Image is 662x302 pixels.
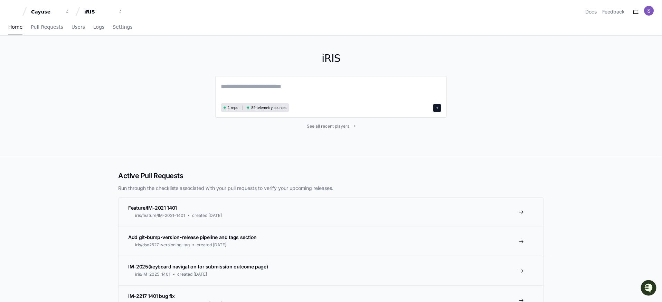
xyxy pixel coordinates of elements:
[128,234,257,240] span: Add git-bump-version-release pipeline and tags section
[215,52,447,65] h1: iRIS
[251,105,286,110] span: 89 telemetry sources
[135,242,190,248] span: iris/dso2527-versioning-tag
[602,8,625,15] button: Feedback
[197,242,226,248] span: created [DATE]
[118,171,544,181] h2: Active Pull Requests
[119,227,543,256] a: Add git-bump-version-release pipeline and tags sectioniris/dso2527-versioning-tagcreated [DATE]
[135,272,170,277] span: iris/IM-2025-1401
[7,28,126,39] div: Welcome
[640,279,659,298] iframe: Open customer support
[31,19,63,35] a: Pull Requests
[72,25,85,29] span: Users
[119,256,543,285] a: IM-2025(keyboard navigation for submission outcome page)iris/IM-2025-1401created [DATE]
[49,72,84,78] a: Powered byPylon
[69,73,84,78] span: Pylon
[135,213,185,218] span: iris/feature/IM-2021-1401
[177,272,207,277] span: created [DATE]
[8,25,22,29] span: Home
[128,293,175,299] span: IM-2217 1401 bug fix
[72,19,85,35] a: Users
[31,8,61,15] div: Cayuse
[119,198,543,227] a: Feature/IM-2021 1401iris/feature/IM-2021-1401created [DATE]
[93,19,104,35] a: Logs
[118,185,544,192] p: Run through the checklists associated with your pull requests to verify your upcoming releases.
[113,25,132,29] span: Settings
[7,7,21,21] img: PlayerZero
[128,205,177,211] span: Feature/IM-2021 1401
[7,52,19,64] img: 1756235613930-3d25f9e4-fa56-45dd-b3ad-e072dfbd1548
[31,25,63,29] span: Pull Requests
[228,105,238,110] span: 1 repo
[192,213,222,218] span: created [DATE]
[84,8,114,15] div: iRIS
[215,123,447,129] a: See all recent players
[128,264,268,269] span: IM-2025(keyboard navigation for submission outcome page)
[644,6,654,16] img: ACg8ocJ9gB-mbSMMzOXxGsQha3zDkpQBh33zfytrKJZBrnO7iuav0A=s96-c
[113,19,132,35] a: Settings
[307,123,349,129] span: See all recent players
[585,8,597,15] a: Docs
[23,58,100,64] div: We're offline, but we'll be back soon!
[28,6,73,18] button: Cayuse
[8,19,22,35] a: Home
[93,25,104,29] span: Logs
[23,52,113,58] div: Start new chat
[117,54,126,62] button: Start new chat
[82,6,126,18] button: iRIS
